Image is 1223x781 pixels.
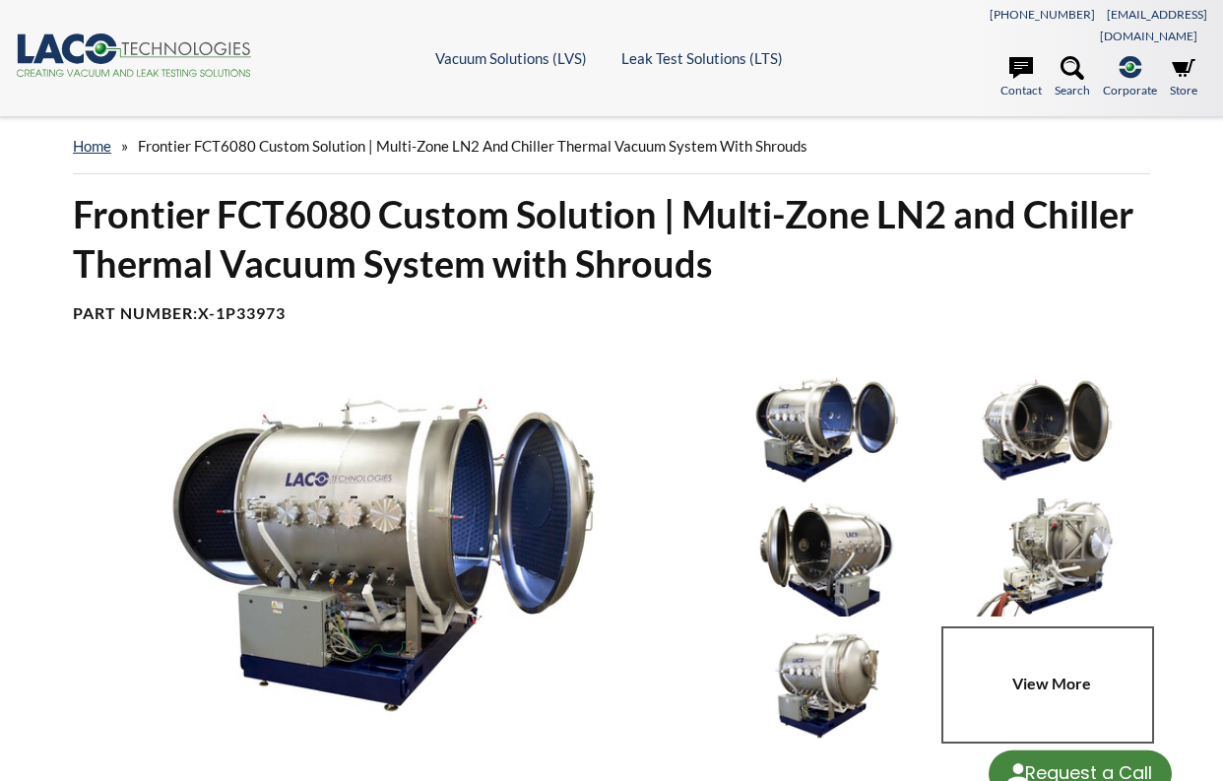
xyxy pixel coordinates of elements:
span: Corporate [1103,81,1157,99]
div: » [73,118,1150,174]
a: home [73,137,111,155]
img: Custom Solution | Horizontal Cylindrical Thermal Vacuum (TVAC) Test System, angled view, chamber ... [722,371,933,489]
b: X-1P33973 [198,303,286,322]
img: Custom Solution | Horizontal Cylindrical Thermal Vacuum (TVAC) Test System, side view, chamber do... [61,371,706,733]
a: Search [1055,56,1090,99]
h1: Frontier FCT6080 Custom Solution | Multi-Zone LN2 and Chiller Thermal Vacuum System with Shrouds [73,190,1150,288]
h4: Part Number: [73,303,1150,324]
img: Custom Solution | Horizontal Cylindrical Thermal Vacuum (TVAC) Test System, chamber close-up [941,498,1152,617]
img: Custom Solution | Horizontal Cylindrical Thermal Vacuum (TVAC) Test System, angled view, open cha... [722,498,933,617]
img: Custom Solution | Horizontal Cylindrical Thermal Vacuum (TVAC) Test System, side view, chamber do... [722,626,933,745]
span: Frontier FCT6080 Custom Solution | Multi-Zone LN2 and Chiller Thermal Vacuum System with Shrouds [138,137,807,155]
a: [EMAIL_ADDRESS][DOMAIN_NAME] [1100,7,1207,43]
img: Custom Solution | Horizontal Cylindrical Thermal Vacuum (TVAC) Test System, internal chamber view [941,371,1152,489]
a: Leak Test Solutions (LTS) [621,49,783,67]
a: Contact [1000,56,1042,99]
a: Vacuum Solutions (LVS) [435,49,587,67]
a: Store [1170,56,1197,99]
a: [PHONE_NUMBER] [990,7,1095,22]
